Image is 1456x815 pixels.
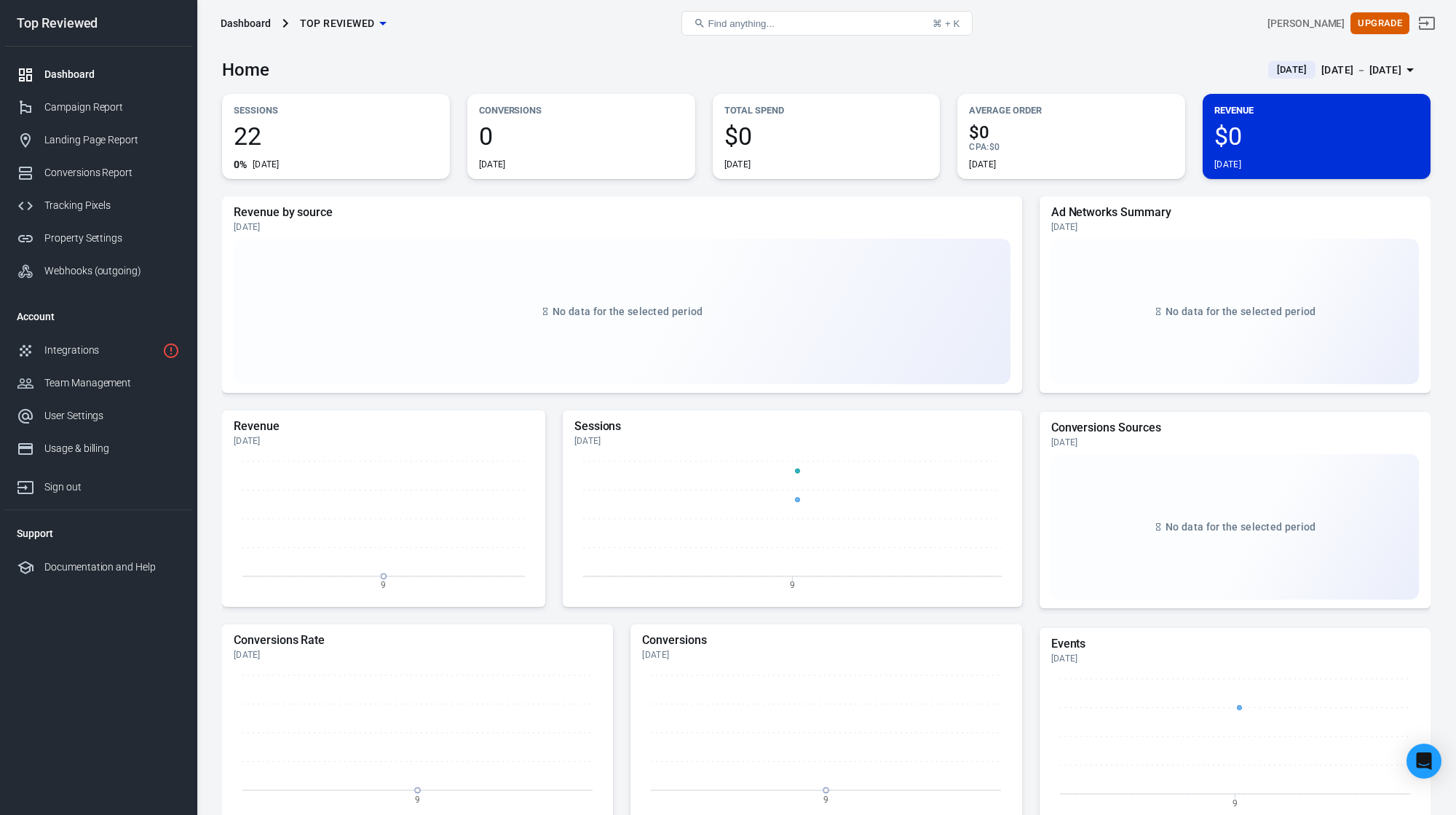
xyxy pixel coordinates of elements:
[1257,58,1431,82] button: [DATE][DATE] － [DATE]
[234,649,601,661] div: [DATE]
[1350,12,1409,35] button: Upgrade
[1051,437,1419,448] div: [DATE]
[574,435,1010,447] div: [DATE]
[479,124,684,148] span: 0
[969,159,996,170] div: [DATE]
[823,794,828,804] tspan: 9
[574,419,1010,434] h5: Sessions
[44,408,180,424] div: User Settings
[1406,744,1441,779] div: Open Intercom Messenger
[5,367,191,399] a: Team Management
[222,60,269,80] h3: Home
[234,159,247,170] span: 0%
[969,124,1174,141] span: $0
[44,441,180,456] div: Usage & billing
[724,159,751,170] div: [DATE]
[1166,306,1315,317] span: No data for the selected period
[790,580,795,590] tspan: 9
[5,58,191,91] a: Dashboard
[415,794,420,804] tspan: 9
[5,399,191,432] a: User Settings
[5,124,191,156] a: Landing Page Report
[234,633,601,648] h5: Conversions Rate
[681,11,973,36] button: Find anything...⌘ + K
[1051,221,1419,233] div: [DATE]
[5,432,191,465] a: Usage & billing
[5,465,191,504] a: Sign out
[44,560,180,575] div: Documentation and Help
[44,100,180,115] div: Campaign Report
[479,159,506,170] div: [DATE]
[234,124,438,148] span: 22
[708,18,775,29] span: Find anything...
[933,18,960,29] div: ⌘ + K
[44,198,180,213] div: Tracking Pixels
[5,189,191,222] a: Tracking Pixels
[44,375,180,391] div: Team Management
[300,15,375,33] span: Top Reviewed
[162,342,180,359] svg: 1 networks not verified yet
[5,91,191,124] a: Campaign Report
[5,156,191,189] a: Conversions Report
[479,103,684,118] p: Conversions
[234,435,534,447] div: [DATE]
[642,633,1010,648] h5: Conversions
[381,580,386,590] tspan: 9
[1214,159,1241,170] div: [DATE]
[724,124,929,148] span: $0
[1051,205,1419,220] h5: Ad Networks Summary
[1214,103,1419,118] p: Revenue
[44,231,180,246] div: Property Settings
[724,103,929,118] p: Total Spend
[234,419,534,434] h5: Revenue
[642,649,1010,661] div: [DATE]
[5,516,191,551] li: Support
[44,480,180,495] div: Sign out
[1271,63,1313,77] span: [DATE]
[1267,16,1345,31] div: Account id: vBYNLn0g
[253,159,280,170] div: [DATE]
[44,67,180,82] div: Dashboard
[969,142,989,152] span: CPA :
[221,16,271,31] div: Dashboard
[234,205,1010,220] h5: Revenue by source
[1233,798,1238,808] tspan: 9
[44,132,180,148] div: Landing Page Report
[1409,6,1444,41] a: Sign out
[5,17,191,30] div: Top Reviewed
[1051,421,1419,435] h5: Conversions Sources
[989,142,1000,152] span: $0
[969,103,1174,118] p: Average Order
[1214,124,1419,148] span: $0
[44,343,157,358] div: Integrations
[1321,61,1401,79] div: [DATE] － [DATE]
[234,221,1010,233] div: [DATE]
[1166,521,1315,533] span: No data for the selected period
[5,299,191,334] li: Account
[234,103,438,118] p: Sessions
[44,263,180,279] div: Webhooks (outgoing)
[1051,637,1419,651] h5: Events
[1051,653,1419,664] div: [DATE]
[294,10,392,37] button: Top Reviewed
[5,255,191,287] a: Webhooks (outgoing)
[44,165,180,180] div: Conversions Report
[5,334,191,367] a: Integrations
[5,222,191,255] a: Property Settings
[553,306,703,317] span: No data for the selected period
